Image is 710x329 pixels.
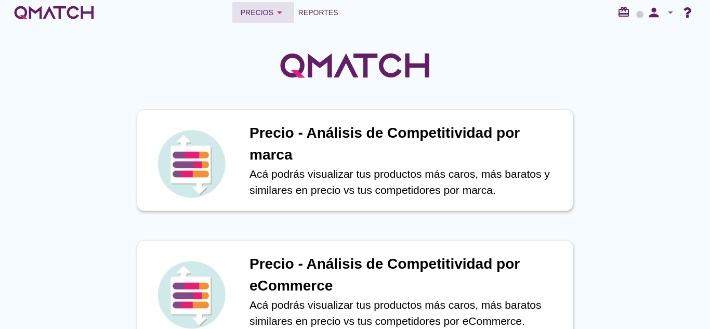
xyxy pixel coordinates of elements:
[294,2,343,23] a: Reportes
[241,6,286,19] div: Precios
[643,5,664,20] i: person
[155,127,228,200] img: icon
[277,40,433,91] img: QMatchLogo
[249,122,562,166] h1: Precio - Análisis de Competitividad por marca
[122,109,588,211] a: iconPrecio - Análisis de Competitividad por marcaAcá podrás visualizar tus productos más caros, m...
[249,166,562,199] p: Acá podrás visualizar tus productos más caros, más baratos y similares en precio vs tus competido...
[664,6,677,19] i: arrow_drop_down
[617,6,634,18] i: redeem
[232,2,294,23] button: Precios
[249,253,562,297] h1: Precio - Análisis de Competitividad por eCommerce
[298,6,338,19] span: Reportes
[12,2,96,23] a: white-qmatch-logo
[273,6,286,19] i: arrow_drop_down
